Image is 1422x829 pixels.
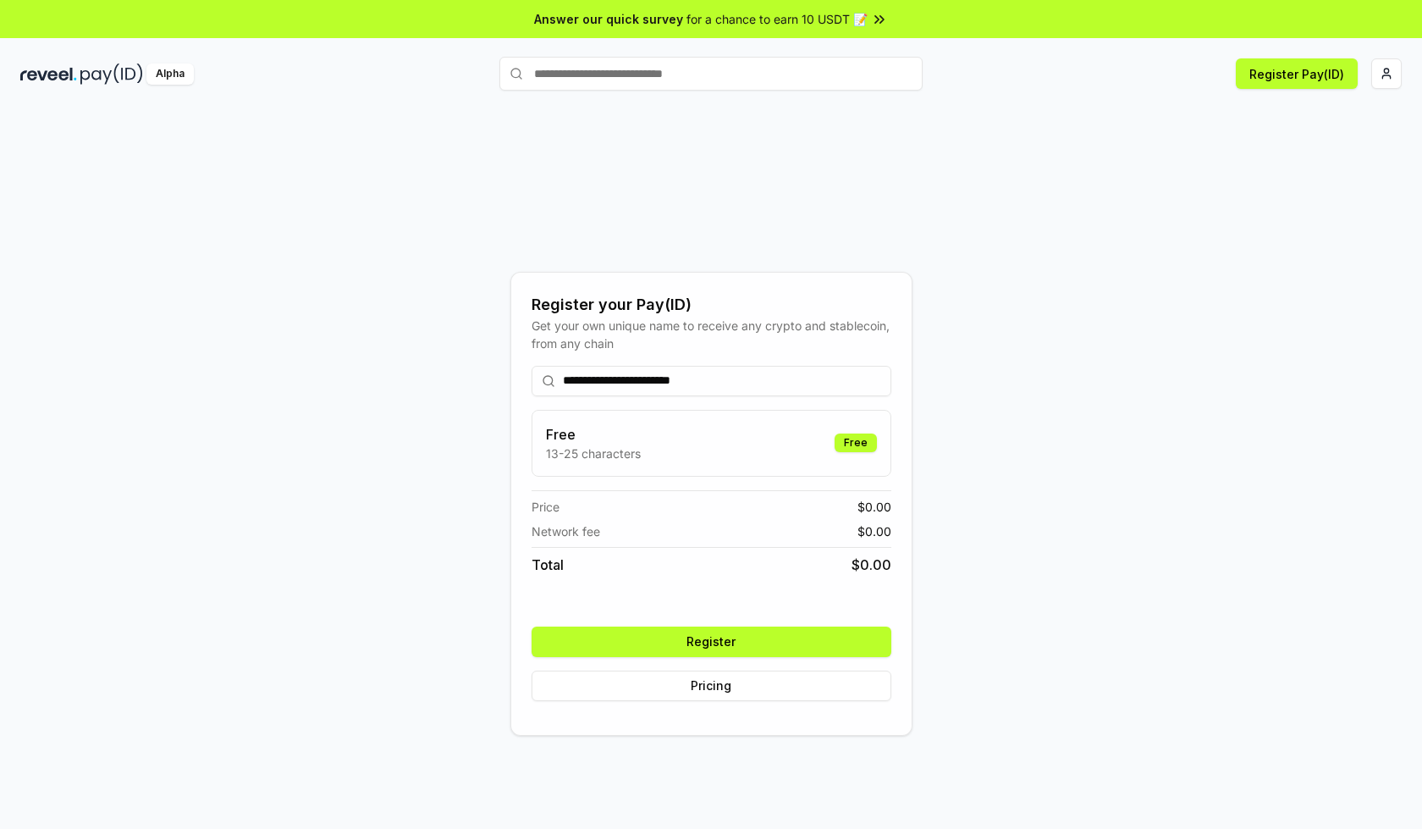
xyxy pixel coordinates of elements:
span: Total [532,555,564,575]
p: 13-25 characters [546,445,641,462]
div: Register your Pay(ID) [532,293,891,317]
div: Alpha [146,64,194,85]
img: reveel_dark [20,64,77,85]
button: Register Pay(ID) [1236,58,1358,89]
span: $ 0.00 [852,555,891,575]
div: Get your own unique name to receive any crypto and stablecoin, from any chain [532,317,891,352]
span: Network fee [532,522,600,540]
span: Answer our quick survey [534,10,683,28]
h3: Free [546,424,641,445]
button: Register [532,627,891,657]
img: pay_id [80,64,143,85]
span: Price [532,498,559,516]
span: $ 0.00 [857,498,891,516]
span: $ 0.00 [857,522,891,540]
div: Free [835,434,877,452]
button: Pricing [532,671,891,701]
span: for a chance to earn 10 USDT 📝 [686,10,868,28]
